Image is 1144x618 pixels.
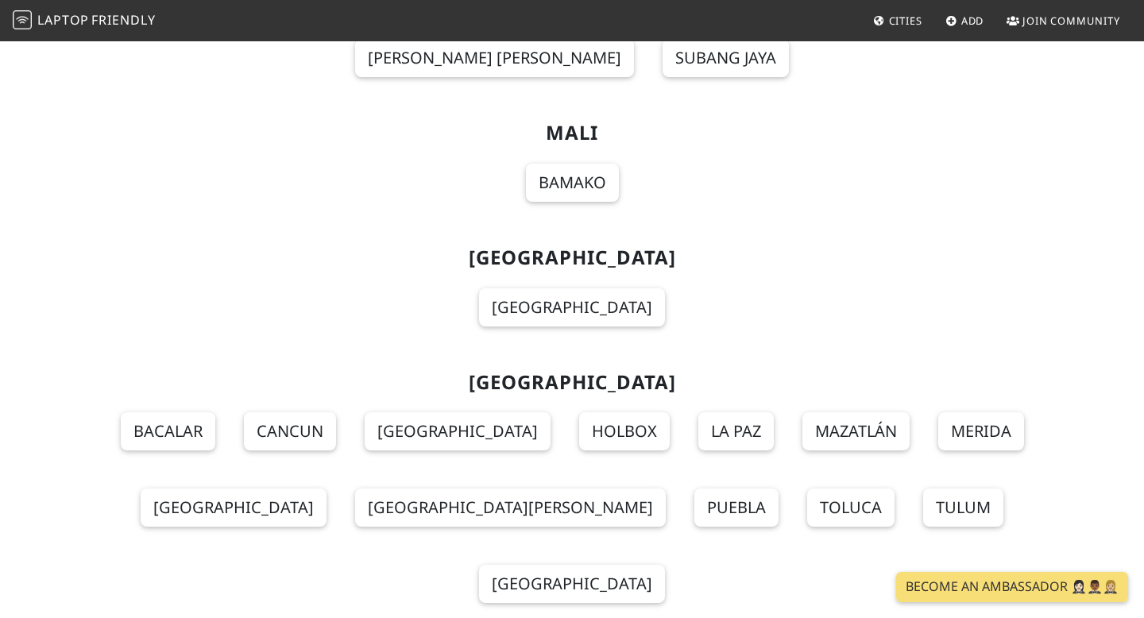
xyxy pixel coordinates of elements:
[579,412,670,450] a: Holbox
[526,164,619,202] a: Bamako
[802,412,910,450] a: Mazatlán
[961,14,984,28] span: Add
[698,412,774,450] a: La Paz
[13,7,156,35] a: LaptopFriendly LaptopFriendly
[663,39,789,77] a: Subang Jaya
[938,412,1024,450] a: Merida
[1000,6,1127,35] a: Join Community
[141,489,327,527] a: [GEOGRAPHIC_DATA]
[365,412,551,450] a: [GEOGRAPHIC_DATA]
[91,11,155,29] span: Friendly
[694,489,779,527] a: Puebla
[479,565,665,603] a: [GEOGRAPHIC_DATA]
[13,10,32,29] img: LaptopFriendly
[57,246,1087,269] h2: [GEOGRAPHIC_DATA]
[479,288,665,326] a: [GEOGRAPHIC_DATA]
[37,11,89,29] span: Laptop
[57,371,1087,394] h2: [GEOGRAPHIC_DATA]
[355,489,666,527] a: [GEOGRAPHIC_DATA][PERSON_NAME]
[807,489,895,527] a: Toluca
[867,6,929,35] a: Cities
[57,122,1087,145] h2: Mali
[121,412,215,450] a: Bacalar
[1022,14,1120,28] span: Join Community
[244,412,336,450] a: Cancun
[939,6,991,35] a: Add
[355,39,634,77] a: [PERSON_NAME] [PERSON_NAME]
[889,14,922,28] span: Cities
[923,489,1003,527] a: Tulum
